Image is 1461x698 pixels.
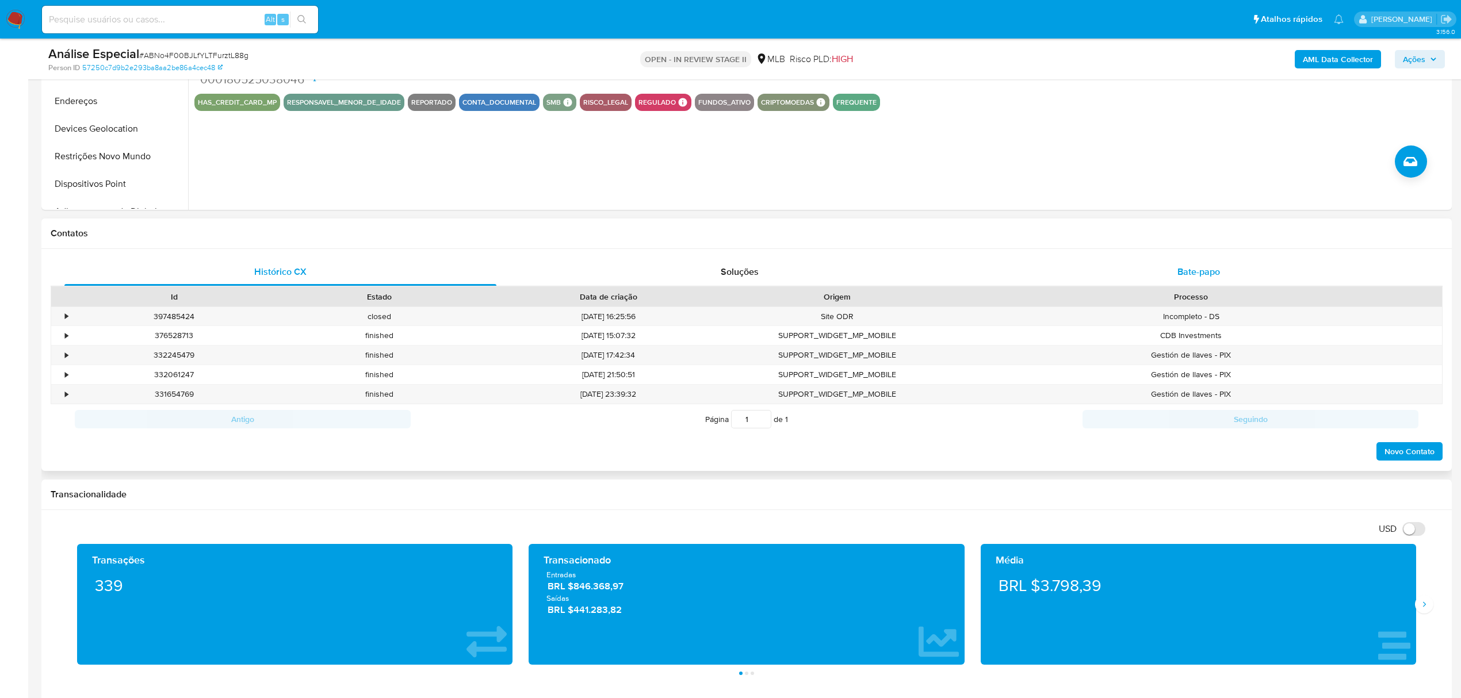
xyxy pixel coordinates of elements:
[640,51,751,67] p: OPEN - IN REVIEW STAGE II
[546,100,561,105] button: smb
[200,71,502,87] dd: 000180525038046
[75,410,411,428] button: Antigo
[832,52,853,66] span: HIGH
[411,100,452,105] button: reportado
[44,87,188,115] button: Endereços
[785,413,788,425] span: 1
[1440,13,1452,25] a: Sair
[743,291,932,302] div: Origem
[1083,410,1418,428] button: Seguindo
[51,489,1443,500] h1: Transacionalidade
[940,365,1442,384] div: Gestión de llaves - PIX
[638,100,676,105] button: regulado
[277,385,482,404] div: finished
[735,365,940,384] div: SUPPORT_WIDGET_MP_MOBILE
[698,100,751,105] button: fundos_ativo
[1295,50,1381,68] button: AML Data Collector
[482,346,735,365] div: [DATE] 17:42:34
[277,326,482,345] div: finished
[761,100,814,105] button: criptomoedas
[1177,265,1220,278] span: Bate-papo
[790,53,853,66] span: Risco PLD:
[71,346,277,365] div: 332245479
[65,389,68,400] div: •
[948,291,1434,302] div: Processo
[735,385,940,404] div: SUPPORT_WIDGET_MP_MOBILE
[1376,442,1443,461] button: Novo Contato
[940,346,1442,365] div: Gestión de llaves - PIX
[1334,14,1344,24] a: Notificações
[44,170,188,198] button: Dispositivos Point
[583,100,628,105] button: risco_legal
[65,330,68,341] div: •
[65,311,68,322] div: •
[705,410,788,428] span: Página de
[290,11,313,28] button: search-icon
[1371,14,1436,25] p: jhonata.costa@mercadolivre.com
[1384,443,1435,459] span: Novo Contato
[482,385,735,404] div: [DATE] 23:39:32
[71,326,277,345] div: 376528713
[940,307,1442,326] div: Incompleto - DS
[71,307,277,326] div: 397485424
[940,326,1442,345] div: CDB Investments
[48,63,80,73] b: Person ID
[79,291,269,302] div: Id
[71,365,277,384] div: 332061247
[1436,27,1455,36] span: 3.156.0
[735,346,940,365] div: SUPPORT_WIDGET_MP_MOBILE
[277,365,482,384] div: finished
[65,350,68,360] div: •
[139,49,248,61] span: # ABNo4F00BJLfYLTFurztL88g
[836,100,877,105] button: frequente
[82,63,223,73] a: 57250c7d9b2e293ba8aa2be86a4cec48
[462,100,536,105] button: conta_documental
[490,291,726,302] div: Data de criação
[42,12,318,27] input: Pesquise usuários ou casos...
[277,346,482,365] div: finished
[721,265,759,278] span: Soluções
[940,385,1442,404] div: Gestión de llaves - PIX
[482,326,735,345] div: [DATE] 15:07:32
[735,307,940,326] div: Site ODR
[1395,50,1445,68] button: Ações
[254,265,307,278] span: Histórico CX
[48,44,139,63] b: Análise Especial
[71,385,277,404] div: 331654769
[735,326,940,345] div: SUPPORT_WIDGET_MP_MOBILE
[51,228,1443,239] h1: Contatos
[44,143,188,170] button: Restrições Novo Mundo
[281,14,285,25] span: s
[285,291,474,302] div: Estado
[266,14,275,25] span: Alt
[1403,50,1425,68] span: Ações
[756,53,785,66] div: MLB
[198,100,277,105] button: has_credit_card_mp
[44,198,188,225] button: Adiantamentos de Dinheiro
[482,307,735,326] div: [DATE] 16:25:56
[482,365,735,384] div: [DATE] 21:50:51
[44,115,188,143] button: Devices Geolocation
[1261,13,1322,25] span: Atalhos rápidos
[65,369,68,380] div: •
[277,307,482,326] div: closed
[287,100,401,105] button: responsavel_menor_de_idade
[1303,50,1373,68] b: AML Data Collector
